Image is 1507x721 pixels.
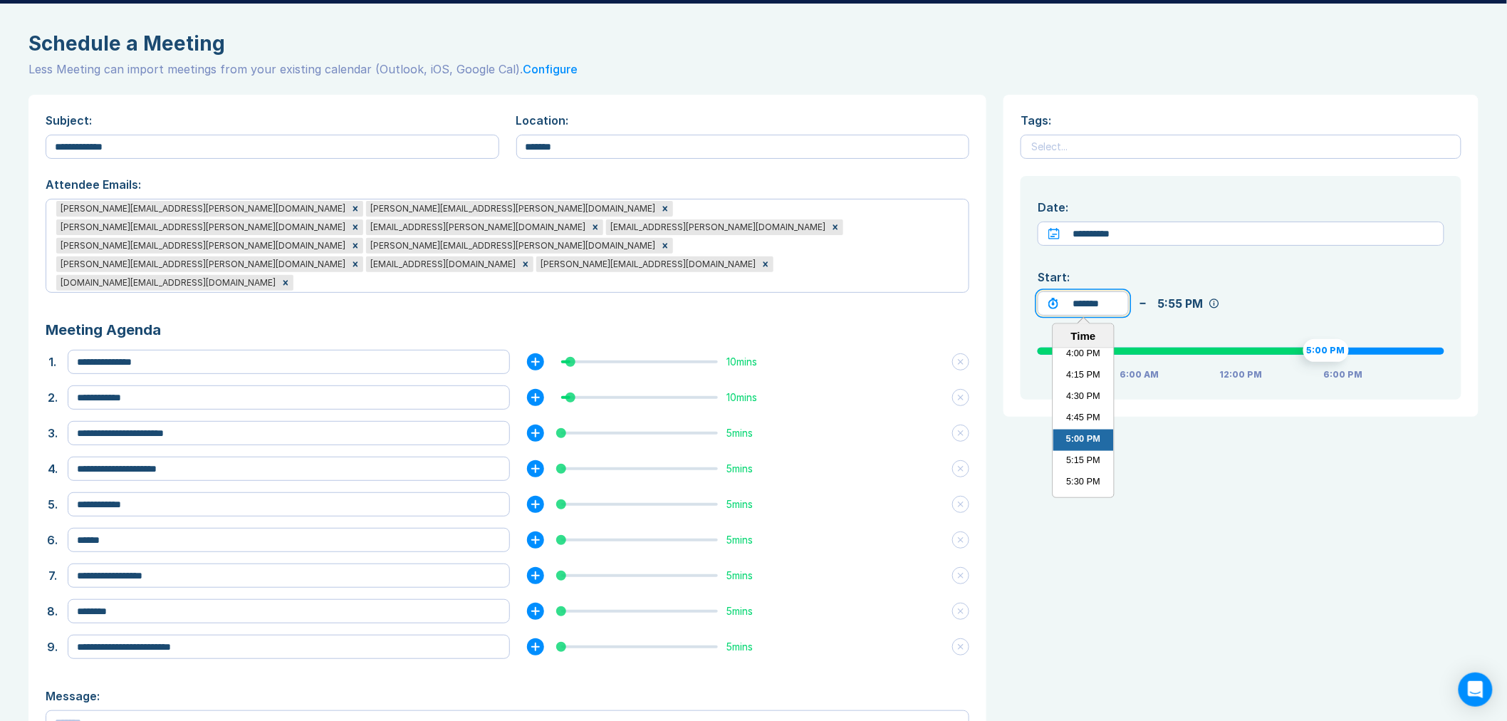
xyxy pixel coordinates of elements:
[1057,330,1110,342] div: Time
[657,238,673,254] div: Remove jamie.robichaud@coregeomatics.com
[28,32,1479,55] div: Schedule a Meeting
[46,603,59,620] button: 8.
[726,392,783,403] div: 10 mins
[46,421,969,445] div: 3.5mins
[348,256,363,272] div: Remove lucas.solomonson@coregeomatics.com
[726,356,783,368] div: 10 mins
[726,463,783,474] div: 5 mins
[588,219,603,235] div: Remove drew.macqueen@coregeomatics.com
[56,238,348,254] div: [PERSON_NAME][EMAIL_ADDRESS][PERSON_NAME][DOMAIN_NAME]
[1038,269,1444,286] div: Start:
[758,256,773,272] div: Remove chad.skretting@coregeomatics.com
[828,219,843,235] div: Remove mark.miller@coregeomatics.com
[1157,295,1203,312] div: 5:55 PM
[726,606,783,617] div: 5 mins
[348,238,363,254] div: Remove leigh.metcalfe@coregeomatics.com
[46,425,59,442] button: 3.
[726,499,783,510] div: 5 mins
[56,219,348,235] div: [PERSON_NAME][EMAIL_ADDRESS][PERSON_NAME][DOMAIN_NAME]
[516,112,970,129] div: Location:
[1459,673,1493,707] div: Open Intercom Messenger
[46,457,969,481] div: 4.5mins
[46,389,59,406] button: 2.
[278,275,293,291] div: Remove ryan.man@coregeomatics.com
[657,201,673,217] div: Remove chris.goldring@coregeomatics.com
[46,496,59,513] button: 5.
[28,61,1479,78] div: Less Meeting can import meetings from your existing calendar (Outlook, iOS, Google Cal).
[1053,408,1114,430] li: 4:45 PM
[1053,494,1114,515] li: 5:45 PM
[46,531,59,549] button: 6.
[46,567,59,584] button: 7.
[536,256,758,272] div: [PERSON_NAME][EMAIL_ADDRESS][DOMAIN_NAME]
[1053,348,1114,497] ul: Time
[46,688,969,705] div: Message:
[1323,368,1362,381] span: 6:00 PM
[348,201,363,217] div: Remove joel.hergott@coregeomatics.com
[1053,387,1114,408] li: 4:30 PM
[726,534,783,546] div: 5 mins
[366,238,657,254] div: [PERSON_NAME][EMAIL_ADDRESS][PERSON_NAME][DOMAIN_NAME]
[46,350,969,374] div: 1.10mins
[366,201,657,217] div: [PERSON_NAME][EMAIL_ADDRESS][PERSON_NAME][DOMAIN_NAME]
[1038,199,1444,216] div: Date:
[46,321,969,338] div: Meeting Agenda
[46,599,969,623] div: 8.5mins
[726,641,783,653] div: 5 mins
[726,570,783,581] div: 5 mins
[1053,430,1114,451] li: 5:00 PM
[726,427,783,439] div: 5 mins
[1303,339,1349,362] div: test
[606,219,828,235] div: [EMAIL_ADDRESS][PERSON_NAME][DOMAIN_NAME]
[366,219,588,235] div: [EMAIL_ADDRESS][PERSON_NAME][DOMAIN_NAME]
[1053,472,1114,494] li: 5:30 PM
[46,112,499,129] div: Subject:
[46,564,969,588] div: 7.5mins
[1053,344,1114,365] li: 4:00 PM
[46,176,969,193] div: Attendee Emails:
[46,492,969,517] div: 5.5mins
[56,256,348,272] div: [PERSON_NAME][EMAIL_ADDRESS][PERSON_NAME][DOMAIN_NAME]
[1053,451,1114,472] li: 5:15 PM
[56,275,278,291] div: [DOMAIN_NAME][EMAIL_ADDRESS][DOMAIN_NAME]
[366,256,518,272] div: [EMAIL_ADDRESS][DOMAIN_NAME]
[46,638,59,655] button: 9.
[46,635,969,659] div: 9.5mins
[46,460,59,477] button: 4.
[1021,112,1461,129] div: Tags:
[518,256,533,272] div: Remove stephka.houbtcheva@coregeomatics.com
[348,219,363,235] div: Remove troy.cleghorn@coregeomatics.com
[1220,368,1263,381] span: 12:00 PM
[1053,365,1114,387] li: 4:15 PM
[46,528,969,552] div: 6.5mins
[46,385,969,410] div: 2.10mins
[46,353,59,370] button: 1.
[56,201,348,217] div: [PERSON_NAME][EMAIL_ADDRESS][PERSON_NAME][DOMAIN_NAME]
[1053,323,1115,498] div: Choose Time
[523,62,578,76] a: Configure
[1120,368,1159,381] span: 6:00 AM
